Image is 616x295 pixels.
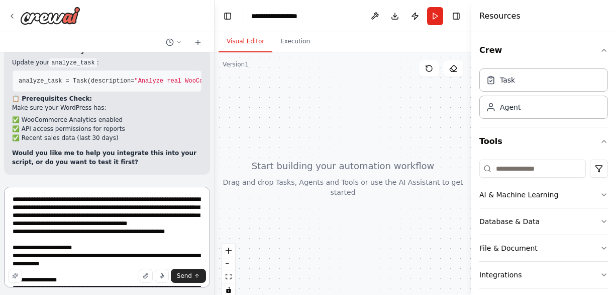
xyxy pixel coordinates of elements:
button: Upload files [139,269,153,283]
div: Agent [500,102,521,112]
strong: Would you like me to help you integrate this into your script, or do you want to test it first? [12,150,196,166]
button: Switch to previous chat [162,36,186,48]
button: Hide right sidebar [449,9,463,23]
img: Logo [20,7,80,25]
button: Execution [272,31,318,52]
strong: 📋 Prerequisites Check: [12,95,92,102]
button: AI & Machine Learning [479,182,608,208]
div: Crew [479,64,608,127]
h4: Resources [479,10,521,22]
p: Make sure your WordPress has: [12,103,202,112]
button: zoom out [222,257,235,270]
button: fit view [222,270,235,283]
button: File & Document [479,235,608,261]
button: zoom in [222,244,235,257]
button: Click to speak your automation idea [155,269,169,283]
button: Improve this prompt [8,269,22,283]
nav: breadcrumb [251,11,312,21]
button: Hide left sidebar [221,9,235,23]
button: Database & Data [479,208,608,235]
li: ✅ WooCommerce Analytics enabled [12,115,202,124]
div: Version 1 [223,60,249,68]
code: analyze_task [49,58,96,67]
span: Send [177,272,192,280]
button: Integrations [479,262,608,288]
li: ✅ Recent sales data (last 30 days) [12,133,202,142]
li: ✅ API access permissions for reports [12,124,202,133]
button: Send [171,269,206,283]
button: Visual Editor [219,31,272,52]
div: AI & Machine Learning [479,190,558,200]
div: Integrations [479,270,522,280]
div: Task [500,75,515,85]
button: Crew [479,36,608,64]
div: Database & Data [479,216,540,227]
p: Update your : [12,58,202,67]
div: File & Document [479,243,538,253]
button: Start a new chat [190,36,206,48]
span: description= [91,78,134,85]
button: Tools [479,127,608,156]
span: analyze_task = Task( [19,78,91,85]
